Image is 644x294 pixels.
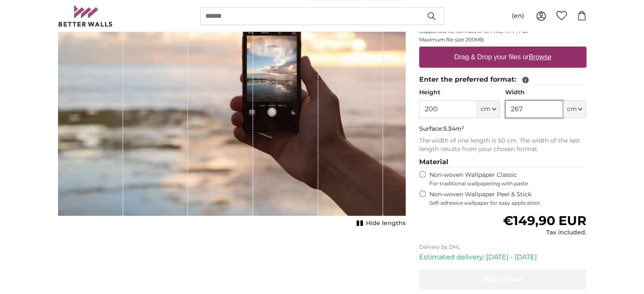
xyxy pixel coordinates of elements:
button: cm [477,100,500,118]
button: Add to cart [419,269,586,289]
p: Maximum file size 200MB. [419,36,586,43]
span: €149,90 EUR [503,213,586,228]
span: Hide lengths [366,219,406,228]
button: Hide lengths [354,217,406,229]
span: 5.34m² [443,125,464,132]
span: For traditional wallpapering with paste [429,180,586,187]
label: Non-woven Wallpaper Peel & Stick [429,190,586,206]
label: Height [419,88,500,97]
label: Drag & Drop your files or [451,49,554,66]
span: cm [567,105,576,113]
p: Delivery by DHL [419,244,586,250]
legend: Enter the preferred format: [419,74,586,85]
button: (en) [505,8,531,24]
legend: Material [419,157,586,168]
img: Betterwalls [58,5,113,27]
p: Estimated delivery: [DATE] - [DATE] [419,252,586,262]
span: Self-adhesive wallpaper for easy application [429,200,586,206]
label: Width [505,88,586,97]
span: Add to cart [483,275,522,283]
label: Non-woven Wallpaper Classic [429,171,586,187]
div: Tax included. [503,228,586,237]
span: cm [481,105,490,113]
p: Surface: [419,125,586,133]
p: The width of one length is 50 cm. The width of the last length results from your chosen format. [419,137,586,154]
u: Browse [529,53,551,60]
button: cm [563,100,586,118]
